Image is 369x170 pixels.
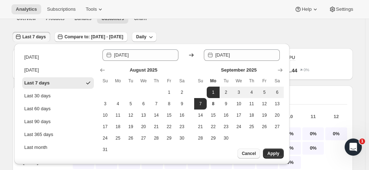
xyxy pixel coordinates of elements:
span: Analytics [16,6,37,12]
span: 13 [274,101,281,107]
button: Thursday August 28 2025 [150,132,163,144]
div: Last month [24,144,47,151]
th: Wednesday [233,75,245,87]
th: Sunday [194,75,207,87]
span: 4 [248,89,255,95]
span: 7 [153,101,160,107]
th: Tuesday [124,75,137,87]
span: 5 [261,89,268,95]
button: Wednesday August 6 2025 [137,98,150,110]
button: Sunday August 31 2025 [99,144,112,155]
span: 6 [274,89,281,95]
button: Last month [22,142,94,153]
button: Tuesday September 16 2025 [220,110,233,121]
span: 7 [197,101,204,107]
span: 28 [153,135,160,141]
button: [DATE] [22,64,94,76]
span: Apply [267,151,279,156]
div: [DATE] [24,67,39,74]
button: Wednesday September 24 2025 [233,121,245,132]
span: 25 [114,135,121,141]
button: Sunday September 21 2025 [194,121,207,132]
button: Wednesday September 3 2025 [233,87,245,98]
span: $31.44 [282,67,297,74]
p: 12 [325,113,347,120]
button: Sunday September 14 2025 [194,110,207,121]
button: Thursday August 14 2025 [150,110,163,121]
span: We [235,78,243,84]
span: Mo [114,78,121,84]
button: Sunday August 10 2025 [99,110,112,121]
button: [DATE] [22,52,94,63]
span: 21 [197,124,204,130]
button: Wednesday August 20 2025 [137,121,150,132]
button: Daily [132,32,157,42]
button: Tuesday September 2 2025 [220,87,233,98]
button: Saturday August 23 2025 [176,121,188,132]
span: Last 7 days [23,34,46,40]
button: Settings [325,4,358,14]
span: Su [197,78,204,84]
span: 30 [178,135,186,141]
button: End of range Sunday September 7 2025 [194,98,207,110]
span: Sa [178,78,186,84]
button: Wednesday September 10 2025 [233,98,245,110]
button: Friday August 8 2025 [163,98,176,110]
button: Subscriptions [43,4,80,14]
button: Saturday September 13 2025 [271,98,284,110]
span: 27 [274,124,281,130]
button: Tuesday August 12 2025 [124,110,137,121]
div: Last 90 days [24,118,51,125]
button: Last 60 days [22,103,94,115]
span: 20 [274,112,281,118]
button: Thursday September 25 2025 [245,121,258,132]
span: 22 [210,124,217,130]
div: Last 60 days [24,105,51,112]
span: We [140,78,147,84]
button: Thursday August 21 2025 [150,121,163,132]
button: Saturday September 20 2025 [271,110,284,121]
p: 0% [325,127,347,140]
button: Friday August 15 2025 [163,110,176,121]
button: Friday August 1 2025 [163,87,176,98]
button: Friday September 12 2025 [258,98,271,110]
button: Monday August 18 2025 [111,121,124,132]
th: Tuesday [220,75,233,87]
span: 1 [210,89,217,95]
button: Monday August 11 2025 [111,110,124,121]
button: Tuesday September 23 2025 [220,121,233,132]
span: Tu [127,78,134,84]
span: 14 [153,112,160,118]
button: Saturday September 6 2025 [271,87,284,98]
span: 23 [222,124,230,130]
button: Tuesday August 5 2025 [124,98,137,110]
span: 26 [127,135,134,141]
th: Friday [258,75,271,87]
th: Saturday [271,75,284,87]
button: Monday August 4 2025 [111,98,124,110]
th: Wednesday [137,75,150,87]
th: Monday [111,75,124,87]
button: Last 30 days [22,90,94,102]
th: Friday [163,75,176,87]
span: 5 [127,101,134,107]
span: 18 [114,124,121,130]
button: Monday September 22 2025 [207,121,220,132]
span: 30 [222,135,230,141]
span: Th [248,78,255,84]
span: 9 [222,101,230,107]
button: Thursday August 7 2025 [150,98,163,110]
p: 11 [302,113,324,120]
th: Saturday [176,75,188,87]
button: Tuesday August 19 2025 [124,121,137,132]
span: 1 [359,139,365,144]
span: 13 [140,112,147,118]
span: Sa [274,78,281,84]
span: Settings [336,6,353,12]
button: Last 90 days [22,116,94,127]
span: 15 [210,112,217,118]
button: Friday September 5 2025 [258,87,271,98]
span: 12 [261,101,268,107]
span: 21 [153,124,160,130]
button: Friday August 22 2025 [163,121,176,132]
